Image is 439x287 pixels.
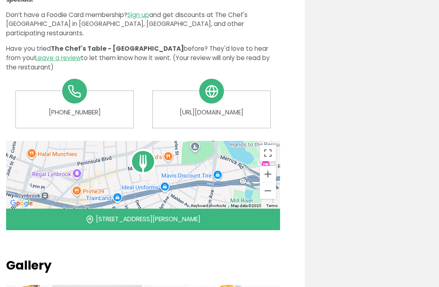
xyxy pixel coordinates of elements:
a: Sign up [127,11,149,19]
a: Terms [266,203,278,208]
a: [PHONE_NUMBER] [22,108,127,117]
img: Google [8,198,35,209]
span: Map data ©2025 [231,203,261,208]
a: [URL][DOMAIN_NAME] [159,108,264,117]
a: Leave a review [35,54,81,62]
h2: Gallery [6,258,280,273]
button: Zoom in [260,166,276,182]
button: Zoom out [260,183,276,199]
a: Open this area in Google Maps (opens a new window) [8,198,35,209]
button: Toggle fullscreen view [260,145,276,161]
span: The Chef's Table - [GEOGRAPHIC_DATA] [51,44,184,53]
a: [STREET_ADDRESS][PERSON_NAME] [96,215,200,223]
p: Have you tried before? They'd love to hear from you! to let them know how it went. (Your review w... [6,44,280,72]
button: Keyboard shortcuts [191,203,226,209]
p: Don’t have a Foodie Card membership? and get discounts at The Chef's [GEOGRAPHIC_DATA] in [GEOGRA... [6,11,280,38]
